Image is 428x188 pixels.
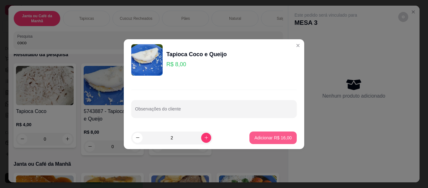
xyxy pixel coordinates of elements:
[133,133,143,143] button: decrease-product-quantity
[201,133,211,143] button: increase-product-quantity
[293,40,303,51] button: Close
[249,132,297,144] button: Adicionar R$ 16,00
[131,44,163,76] img: product-image
[166,50,227,59] div: Tapioca Coco e Queijo
[135,108,293,115] input: Observações do cliente
[166,60,227,69] p: R$ 8,00
[254,135,292,141] p: Adicionar R$ 16,00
